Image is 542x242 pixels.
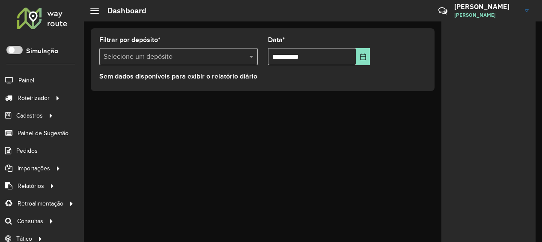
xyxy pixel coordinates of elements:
span: Roteirizador [18,94,50,103]
label: Data [268,35,285,45]
button: Choose Date [356,48,370,65]
span: Painel [18,76,34,85]
h3: [PERSON_NAME] [454,3,518,11]
label: Filtrar por depósito [99,35,161,45]
label: Sem dados disponíveis para exibir o relatório diário [99,71,257,82]
span: Painel de Sugestão [18,129,68,138]
span: Pedidos [16,146,38,155]
span: Retroalimentação [18,199,63,208]
label: Simulação [26,46,58,56]
span: [PERSON_NAME] [454,11,518,19]
h2: Dashboard [99,6,146,15]
a: Contato Rápido [434,2,452,20]
span: Consultas [17,217,43,226]
span: Relatórios [18,181,44,191]
span: Cadastros [16,111,43,120]
span: Importações [18,164,50,173]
